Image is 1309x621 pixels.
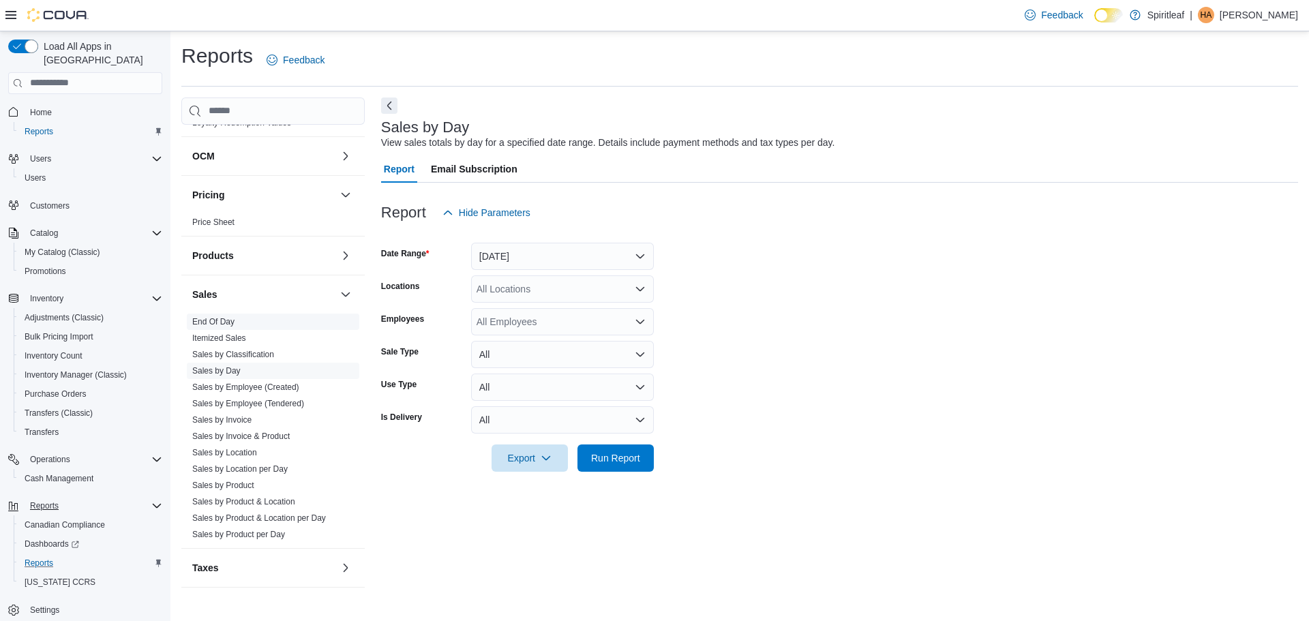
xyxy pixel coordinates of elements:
[192,188,224,202] h3: Pricing
[14,573,168,592] button: [US_STATE] CCRS
[14,327,168,346] button: Bulk Pricing Import
[14,404,168,423] button: Transfers (Classic)
[25,151,162,167] span: Users
[14,534,168,554] a: Dashboards
[192,288,335,301] button: Sales
[30,500,59,511] span: Reports
[3,102,168,122] button: Home
[25,498,64,514] button: Reports
[14,515,168,534] button: Canadian Compliance
[25,172,46,183] span: Users
[337,286,354,303] button: Sales
[19,309,109,326] a: Adjustments (Classic)
[1019,1,1088,29] a: Feedback
[3,600,168,620] button: Settings
[1220,7,1298,23] p: [PERSON_NAME]
[25,247,100,258] span: My Catalog (Classic)
[591,451,640,465] span: Run Report
[19,536,85,552] a: Dashboards
[492,444,568,472] button: Export
[30,454,70,465] span: Operations
[192,333,246,343] a: Itemized Sales
[14,243,168,262] button: My Catalog (Classic)
[19,555,59,571] a: Reports
[25,197,162,214] span: Customers
[192,382,299,393] span: Sales by Employee (Created)
[192,382,299,392] a: Sales by Employee (Created)
[381,119,470,136] h3: Sales by Day
[381,314,424,324] label: Employees
[25,498,162,514] span: Reports
[25,473,93,484] span: Cash Management
[1198,7,1214,23] div: Holly A
[30,605,59,616] span: Settings
[14,168,168,187] button: Users
[192,149,335,163] button: OCM
[192,414,252,425] span: Sales by Invoice
[192,149,215,163] h3: OCM
[19,367,162,383] span: Inventory Manager (Classic)
[19,244,162,260] span: My Catalog (Classic)
[30,107,52,118] span: Home
[471,341,654,368] button: All
[1147,7,1184,23] p: Spiritleaf
[25,225,63,241] button: Catalog
[19,170,162,186] span: Users
[500,444,560,472] span: Export
[381,346,419,357] label: Sale Type
[19,555,162,571] span: Reports
[192,316,235,327] span: End Of Day
[14,308,168,327] button: Adjustments (Classic)
[25,408,93,419] span: Transfers (Classic)
[181,314,365,548] div: Sales
[381,136,835,150] div: View sales totals by day for a specified date range. Details include payment methods and tax type...
[1041,8,1083,22] span: Feedback
[25,427,59,438] span: Transfers
[25,539,79,549] span: Dashboards
[192,431,290,441] a: Sales by Invoice & Product
[19,386,162,402] span: Purchase Orders
[14,554,168,573] button: Reports
[3,496,168,515] button: Reports
[337,148,354,164] button: OCM
[381,412,422,423] label: Is Delivery
[19,329,99,345] a: Bulk Pricing Import
[19,329,162,345] span: Bulk Pricing Import
[19,309,162,326] span: Adjustments (Classic)
[19,470,162,487] span: Cash Management
[25,558,53,569] span: Reports
[192,365,241,376] span: Sales by Day
[27,8,89,22] img: Cova
[337,560,354,576] button: Taxes
[192,217,235,228] span: Price Sheet
[25,331,93,342] span: Bulk Pricing Import
[192,350,274,359] a: Sales by Classification
[635,284,646,294] button: Open list of options
[25,266,66,277] span: Promotions
[192,317,235,327] a: End Of Day
[25,451,162,468] span: Operations
[1190,7,1192,23] p: |
[3,224,168,243] button: Catalog
[635,316,646,327] button: Open list of options
[577,444,654,472] button: Run Report
[25,601,162,618] span: Settings
[19,405,162,421] span: Transfers (Classic)
[192,217,235,227] a: Price Sheet
[25,225,162,241] span: Catalog
[30,293,63,304] span: Inventory
[25,290,69,307] button: Inventory
[14,384,168,404] button: Purchase Orders
[19,536,162,552] span: Dashboards
[192,529,285,540] span: Sales by Product per Day
[3,196,168,215] button: Customers
[19,367,132,383] a: Inventory Manager (Classic)
[192,480,254,491] span: Sales by Product
[181,42,253,70] h1: Reports
[192,118,291,127] a: Loyalty Redemption Values
[14,262,168,281] button: Promotions
[181,214,365,236] div: Pricing
[25,104,162,121] span: Home
[38,40,162,67] span: Load All Apps in [GEOGRAPHIC_DATA]
[471,406,654,434] button: All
